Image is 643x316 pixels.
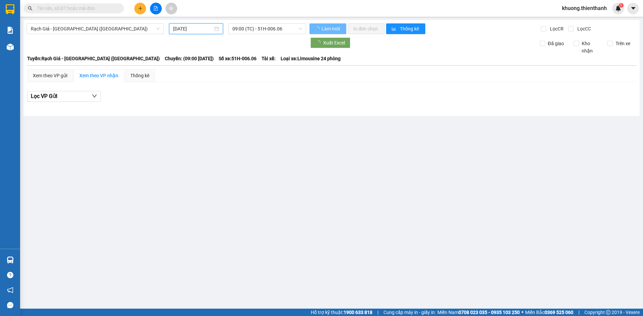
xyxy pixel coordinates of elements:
div: Xem theo VP nhận [79,72,118,79]
span: Đã giao [545,40,567,47]
span: Rạch Giá - Sài Gòn (Hàng Hoá) [31,24,160,34]
strong: 1900 633 818 [344,310,372,315]
button: plus [134,3,146,14]
span: | [377,309,378,316]
span: Trên xe [613,40,633,47]
span: Lọc CC [575,25,592,32]
span: Loại xe: Limousine 24 phòng [281,55,341,62]
button: In đơn chọn [348,23,384,34]
div: Xem theo VP gửi [33,72,67,79]
span: bar-chart [391,26,397,32]
span: message [7,302,13,308]
img: icon-new-feature [615,5,621,11]
span: Số xe: 51H-006.06 [219,55,257,62]
span: Kho nhận [579,40,602,55]
button: aim [165,3,177,14]
button: bar-chartThống kê [386,23,425,34]
sup: 1 [619,3,624,8]
span: Cung cấp máy in - giấy in: [383,309,436,316]
button: file-add [150,3,162,14]
span: plus [138,6,143,11]
span: | [578,309,579,316]
button: Xuất Excel [310,37,350,48]
strong: 0708 023 035 - 0935 103 250 [458,310,520,315]
img: warehouse-icon [7,43,14,50]
img: solution-icon [7,27,14,34]
span: 09:00 (TC) - 51H-006.06 [232,24,302,34]
span: Lọc CR [547,25,565,32]
span: caret-down [630,5,636,11]
span: Miền Nam [437,309,520,316]
b: Tuyến: Rạch Giá - [GEOGRAPHIC_DATA] ([GEOGRAPHIC_DATA]) [27,56,160,61]
span: Làm mới [321,25,341,32]
span: Miền Bắc [525,309,573,316]
span: search [28,6,32,11]
span: aim [169,6,173,11]
div: Thống kê [130,72,149,79]
span: file-add [153,6,158,11]
button: caret-down [627,3,639,14]
button: Lọc VP Gửi [27,91,101,102]
span: down [92,93,97,99]
span: copyright [606,310,611,315]
input: Tìm tên, số ĐT hoặc mã đơn [37,5,116,12]
span: khuong.thienthanh [557,4,612,12]
span: Lọc VP Gửi [31,92,57,100]
input: 12/08/2025 [173,25,213,32]
span: ⚪️ [521,311,523,314]
strong: 0369 525 060 [545,310,573,315]
span: loading [315,26,320,31]
button: Làm mới [309,23,346,34]
span: Hỗ trợ kỹ thuật: [311,309,372,316]
img: warehouse-icon [7,256,14,264]
span: notification [7,287,13,293]
span: question-circle [7,272,13,278]
img: logo-vxr [6,4,14,14]
span: Tài xế: [262,55,276,62]
span: Thống kê [400,25,420,32]
span: Chuyến: (09:00 [DATE]) [165,55,214,62]
span: 1 [620,3,622,8]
